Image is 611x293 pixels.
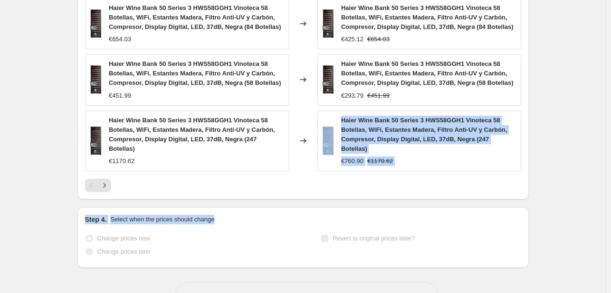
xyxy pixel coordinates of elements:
[97,248,151,255] span: Change prices later
[110,215,214,224] p: Select when the prices should change
[341,4,514,30] span: Haier Wine Bank 50 Series 3 HWS58GGH1 Vinoteca 58 Botellas, WiFi, Estantes Madera, Filtro Anti-UV...
[109,4,281,30] span: Haier Wine Bank 50 Series 3 HWS58GGH1 Vinoteca 58 Botellas, WiFi, Estantes Madera, Filtro Anti-UV...
[341,156,363,166] div: €760.90
[341,91,363,101] div: €293.79
[333,235,415,242] span: Revert to original prices later?
[367,91,390,101] strike: €451.99
[90,9,101,38] img: 61u3SKEhHPL._AC_SL1500_80x.jpg
[109,35,131,44] div: €654.03
[85,215,107,224] h2: Step 4.
[367,35,390,44] strike: €654.03
[367,156,393,166] strike: €1170.62
[98,179,111,192] button: Next
[323,127,334,155] img: 61u3SKEhHPL._AC_SL1500_80x.jpg
[323,9,334,38] img: 61u3SKEhHPL._AC_SL1500_80x.jpg
[341,35,363,44] div: €425.12
[323,65,334,94] img: 61u3SKEhHPL._AC_SL1500_80x.jpg
[341,60,514,86] span: Haier Wine Bank 50 Series 3 HWS58GGH1 Vinoteca 58 Botellas, WiFi, Estantes Madera, Filtro Anti-UV...
[109,91,131,101] div: €451.99
[90,65,101,94] img: 61u3SKEhHPL._AC_SL1500_80x.jpg
[109,60,281,86] span: Haier Wine Bank 50 Series 3 HWS58GGH1 Vinoteca 58 Botellas, WiFi, Estantes Madera, Filtro Anti-UV...
[90,127,101,155] img: 61u3SKEhHPL._AC_SL1500_80x.jpg
[85,179,111,192] nav: Pagination
[109,117,275,152] span: Haier Wine Bank 50 Series 3 HWS58GGH1 Vinoteca 58 Botellas, WiFi, Estantes Madera, Filtro Anti-UV...
[341,117,507,152] span: Haier Wine Bank 50 Series 3 HWS58GGH1 Vinoteca 58 Botellas, WiFi, Estantes Madera, Filtro Anti-UV...
[97,235,150,242] span: Change prices now
[109,156,134,166] div: €1170.62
